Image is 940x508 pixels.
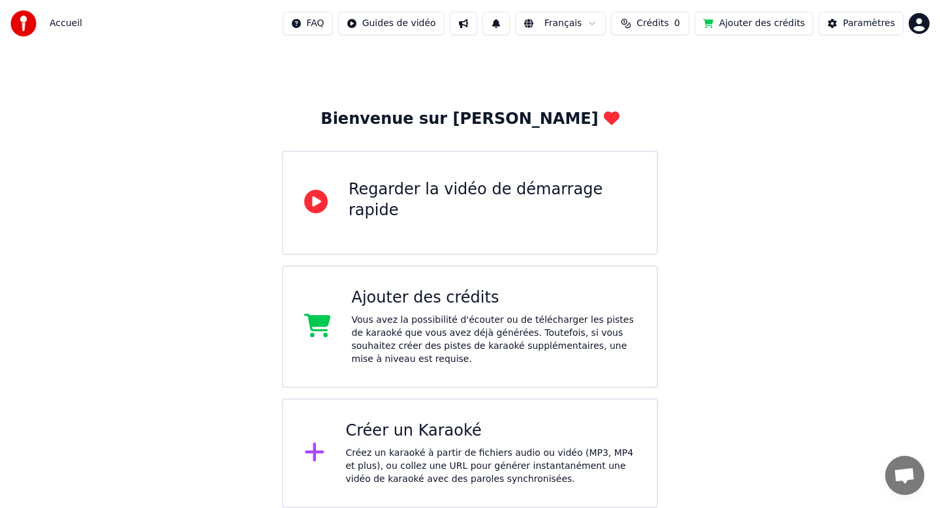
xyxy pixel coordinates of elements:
div: Créez un karaoké à partir de fichiers audio ou vidéo (MP3, MP4 et plus), ou collez une URL pour g... [346,447,636,486]
button: Guides de vidéo [338,12,445,35]
span: 0 [674,17,680,30]
div: Ajouter des crédits [352,288,636,308]
button: FAQ [283,12,333,35]
div: Créer un Karaoké [346,421,636,441]
div: Paramètres [843,17,895,30]
a: Ouvrir le chat [885,456,924,495]
span: Crédits [636,17,668,30]
span: Accueil [50,17,82,30]
button: Ajouter des crédits [695,12,813,35]
button: Crédits0 [611,12,689,35]
div: Regarder la vidéo de démarrage rapide [349,179,636,221]
img: youka [10,10,37,37]
div: Bienvenue sur [PERSON_NAME] [321,109,619,130]
nav: breadcrumb [50,17,82,30]
button: Paramètres [819,12,903,35]
div: Vous avez la possibilité d'écouter ou de télécharger les pistes de karaoké que vous avez déjà gén... [352,314,636,366]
